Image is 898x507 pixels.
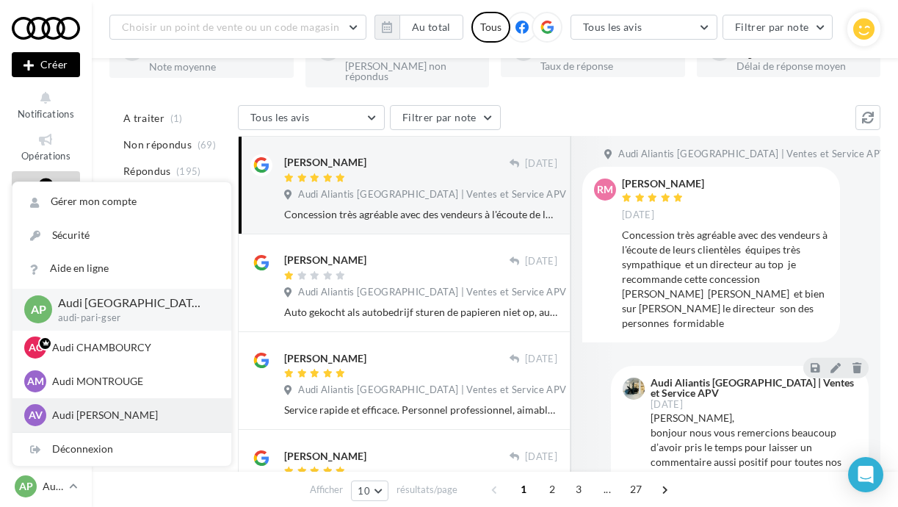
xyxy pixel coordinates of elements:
span: 10 [358,485,370,497]
div: 68 [345,42,478,58]
span: A traiter [123,111,164,126]
button: Tous les avis [571,15,717,40]
p: Audi [PERSON_NAME] [52,408,214,422]
span: Audi Aliantis [GEOGRAPHIC_DATA] | Ventes et Service APV [618,148,886,161]
span: [DATE] [525,450,557,464]
div: Concession très agréable avec des vendeurs à l'écoute de leurs clientèles équipes très sympathiqu... [622,228,828,331]
a: Opérations [12,129,80,165]
div: Nouvelle campagne [12,52,80,77]
div: [PERSON_NAME] [284,449,366,464]
button: Filtrer par note [390,105,501,130]
span: Opérations [21,150,70,162]
span: AV [29,408,43,422]
div: Auto gekocht als autobedrijf sturen de papieren niet op, auto heeft enorme schade aan de zijkant ... [284,305,557,320]
span: Non répondus [123,137,192,152]
span: Audi Aliantis [GEOGRAPHIC_DATA] | Ventes et Service APV [298,188,566,201]
a: Gérer mon compte [12,185,231,218]
div: 7 jours [736,42,869,58]
div: Note moyenne [149,62,282,72]
div: [PERSON_NAME] [622,179,704,189]
div: Audi Aliantis [GEOGRAPHIC_DATA] | Ventes et Service APV [651,378,854,398]
span: AP [19,479,33,494]
p: audi-pari-gser [58,312,208,325]
span: Notifications [18,108,74,120]
a: Sécurité [12,219,231,252]
p: Audi CHAMBOURCY [52,340,214,355]
button: Au total [374,15,463,40]
span: [DATE] [525,255,557,268]
button: Filtrer par note [723,15,833,40]
span: [DATE] [622,209,654,222]
a: AP Audi [GEOGRAPHIC_DATA] 15 [12,472,80,500]
div: [PERSON_NAME] non répondus [345,61,478,82]
span: [DATE] [651,400,683,409]
p: Audi MONTROUGE [52,374,214,389]
span: Tous les avis [250,111,310,123]
div: Service rapide et efficace. Personnel professionnel, aimable et très compétent. [284,403,557,417]
span: Choisir un point de vente ou un code magasin [122,21,339,33]
p: Audi [GEOGRAPHIC_DATA] 15 [43,479,63,494]
span: (1) [170,112,183,124]
span: [DATE] [525,353,557,366]
button: Au total [399,15,463,40]
span: Audi Aliantis [GEOGRAPHIC_DATA] | Ventes et Service APV [298,384,566,397]
button: Tous les avis [238,105,385,130]
div: 4.7 [149,42,282,59]
span: 2 [540,478,564,501]
a: Boîte de réception [12,171,80,225]
button: Notifications [12,87,80,123]
span: AP [31,301,46,318]
span: Audi Aliantis [GEOGRAPHIC_DATA] | Ventes et Service APV [298,286,566,299]
span: AC [29,340,43,355]
div: [PERSON_NAME] [284,351,366,366]
div: Open Intercom Messenger [848,457,883,492]
span: ... [595,478,619,501]
span: Tous les avis [583,21,642,33]
span: rM [597,182,613,197]
button: Créer [12,52,80,77]
a: Aide en ligne [12,252,231,285]
div: Déconnexion [12,433,231,466]
span: (195) [176,165,201,177]
div: Taux de réponse [540,61,673,71]
span: Afficher [310,483,343,497]
span: [DATE] [525,157,557,170]
span: 1 [512,478,535,501]
span: 27 [624,478,648,501]
span: AM [27,374,44,389]
span: Répondus [123,164,171,179]
span: 3 [567,478,590,501]
span: (69) [198,139,216,151]
div: Délai de réponse moyen [736,61,869,71]
button: 10 [351,481,388,501]
div: [PERSON_NAME] [284,155,366,170]
div: 74 % [540,42,673,58]
span: résultats/page [397,483,457,497]
div: [PERSON_NAME] [284,253,366,267]
div: Tous [471,12,510,43]
button: Choisir un point de vente ou un code magasin [109,15,366,40]
div: Concession très agréable avec des vendeurs à l'écoute de leurs clientèles équipes très sympathiqu... [284,207,557,222]
p: Audi [GEOGRAPHIC_DATA] 15 [58,295,208,312]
